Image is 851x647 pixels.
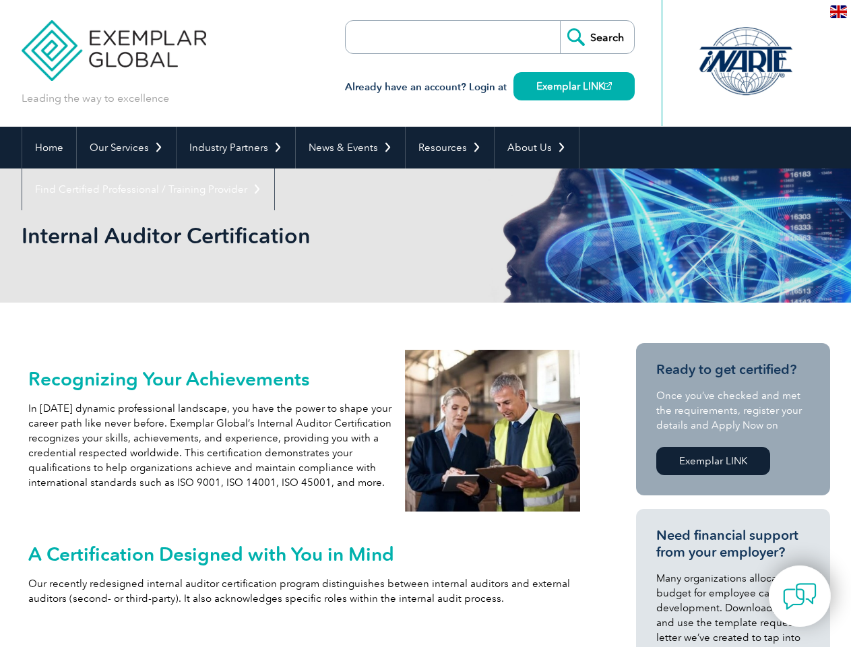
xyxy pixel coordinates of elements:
[22,168,274,210] a: Find Certified Professional / Training Provider
[345,79,635,96] h3: Already have an account? Login at
[28,543,581,565] h2: A Certification Designed with You in Mind
[22,127,76,168] a: Home
[604,82,612,90] img: open_square.png
[495,127,579,168] a: About Us
[296,127,405,168] a: News & Events
[783,580,817,613] img: contact-chat.png
[28,401,392,490] p: In [DATE] dynamic professional landscape, you have the power to shape your career path like never...
[28,368,392,390] h2: Recognizing Your Achievements
[77,127,176,168] a: Our Services
[28,576,581,606] p: Our recently redesigned internal auditor certification program distinguishes between internal aud...
[656,447,770,475] a: Exemplar LINK
[22,91,169,106] p: Leading the way to excellence
[177,127,295,168] a: Industry Partners
[513,72,635,100] a: Exemplar LINK
[830,5,847,18] img: en
[22,222,539,249] h1: Internal Auditor Certification
[406,127,494,168] a: Resources
[656,388,810,433] p: Once you’ve checked and met the requirements, register your details and Apply Now on
[656,361,810,378] h3: Ready to get certified?
[405,350,580,512] img: internal auditors
[560,21,634,53] input: Search
[656,527,810,561] h3: Need financial support from your employer?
